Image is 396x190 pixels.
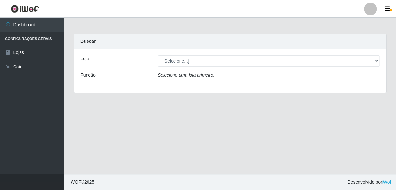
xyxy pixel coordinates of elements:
[11,5,39,13] img: CoreUI Logo
[80,72,96,78] label: Função
[158,72,217,77] i: Selecione uma loja primeiro...
[347,179,391,185] span: Desenvolvido por
[69,179,81,185] span: IWOF
[80,55,89,62] label: Loja
[80,39,96,44] strong: Buscar
[69,179,96,185] span: © 2025 .
[382,179,391,185] a: iWof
